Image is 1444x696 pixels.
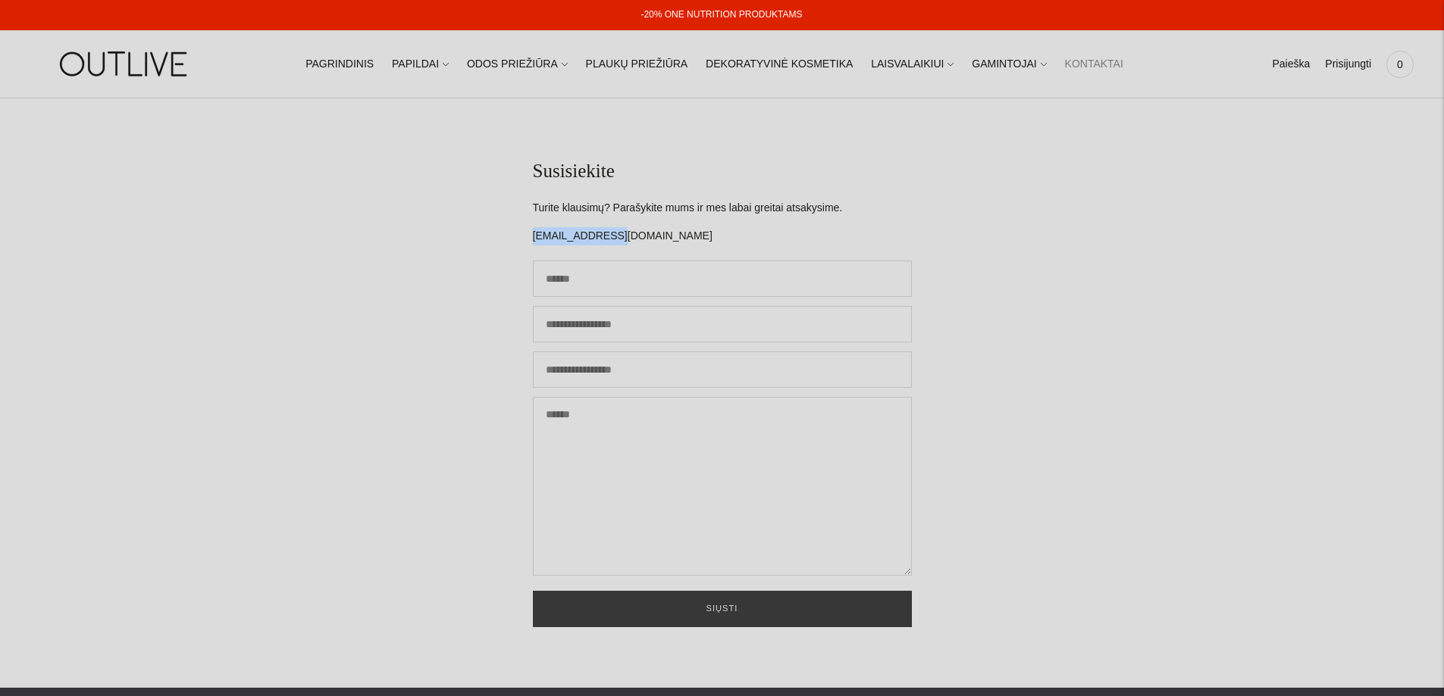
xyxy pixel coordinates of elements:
img: OUTLIVE [30,38,220,90]
a: PLAUKŲ PRIEŽIŪRA [586,48,688,81]
a: KONTAKTAI [1065,48,1123,81]
a: DEKORATYVINĖ KOSMETIKA [706,48,853,81]
span: 0 [1389,54,1411,75]
a: 0 [1386,48,1414,81]
a: PAPILDAI [392,48,449,81]
button: Siųsti [533,591,912,627]
p: Turite klausimų? Parašykite mums ir mes labai greitai atsakysime. [533,199,912,217]
a: Paieška [1272,48,1310,81]
a: PAGRINDINIS [305,48,374,81]
a: -20% ONE NUTRITION PRODUKTAMS [641,9,802,20]
h1: Susisiekite [533,159,912,184]
a: ODOS PRIEŽIŪRA [467,48,568,81]
a: LAISVALAIKIUI [871,48,954,81]
a: Prisijungti [1325,48,1371,81]
p: [EMAIL_ADDRESS][DOMAIN_NAME] [533,227,912,245]
a: GAMINTOJAI [972,48,1046,81]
